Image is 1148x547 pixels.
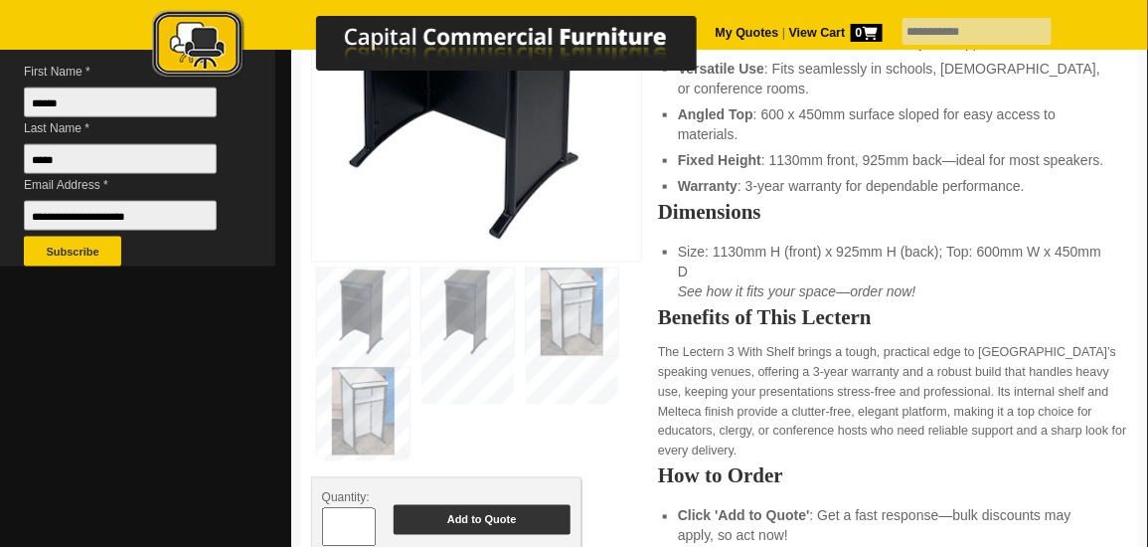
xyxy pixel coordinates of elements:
p: The Lectern 3 With Shelf brings a tough, practical edge to [GEOGRAPHIC_DATA]’s speaking venues, o... [658,342,1128,461]
a: View Cart0 [785,26,882,40]
li: : 600 x 450mm surface sloped for easy access to materials. [678,104,1108,144]
h2: How to Order [658,466,1128,486]
span: Email Address * [24,175,231,195]
input: First Name * [24,88,217,117]
h2: Benefits of This Lectern [658,307,1128,327]
strong: View Cart [789,26,883,40]
h2: Dimensions [658,202,1128,222]
a: Capital Commercial Furniture Logo [97,10,793,89]
li: : 1130mm front, 925mm back—ideal for most speakers. [678,150,1108,170]
strong: Click 'Add to Quote' [678,508,810,524]
button: Add to Quote [394,505,571,535]
li: : Fits seamlessly in schools, [DEMOGRAPHIC_DATA], or conference rooms. [678,59,1108,98]
img: Capital Commercial Furniture Logo [97,10,793,83]
em: See how it fits your space—order now! [678,283,916,299]
li: : 3-year warranty for dependable performance. [678,176,1108,196]
strong: Angled Top [678,106,753,122]
input: Email Address * [24,201,217,231]
li: Size: 1130mm H (front) x 925mm H (back); Top: 600mm W x 450mm D [678,242,1108,301]
input: Last Name * [24,144,217,174]
span: Last Name * [24,118,231,138]
span: 0 [851,24,883,42]
strong: Warranty [678,178,738,194]
button: Subscribe [24,237,121,267]
strong: Fixed Height [678,152,761,168]
span: Quantity: [322,491,370,505]
li: : Get a fast response—bulk discounts may apply, so act now! [678,506,1108,546]
span: First Name * [24,62,231,82]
